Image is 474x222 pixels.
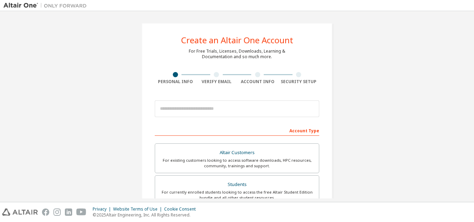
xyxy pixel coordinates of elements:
div: Personal Info [155,79,196,85]
div: Account Type [155,125,319,136]
img: facebook.svg [42,208,49,216]
div: Verify Email [196,79,237,85]
div: Website Terms of Use [113,206,164,212]
div: Students [159,180,315,189]
div: For Free Trials, Licenses, Downloads, Learning & Documentation and so much more. [189,48,285,60]
p: © 2025 Altair Engineering, Inc. All Rights Reserved. [93,212,200,218]
div: Account Info [237,79,278,85]
div: Privacy [93,206,113,212]
img: Altair One [3,2,90,9]
div: Create an Altair One Account [181,36,293,44]
div: Altair Customers [159,148,315,158]
div: Cookie Consent [164,206,200,212]
div: Security Setup [278,79,320,85]
img: instagram.svg [53,208,61,216]
img: youtube.svg [76,208,86,216]
div: For currently enrolled students looking to access the free Altair Student Edition bundle and all ... [159,189,315,201]
img: altair_logo.svg [2,208,38,216]
img: linkedin.svg [65,208,72,216]
div: For existing customers looking to access software downloads, HPC resources, community, trainings ... [159,158,315,169]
